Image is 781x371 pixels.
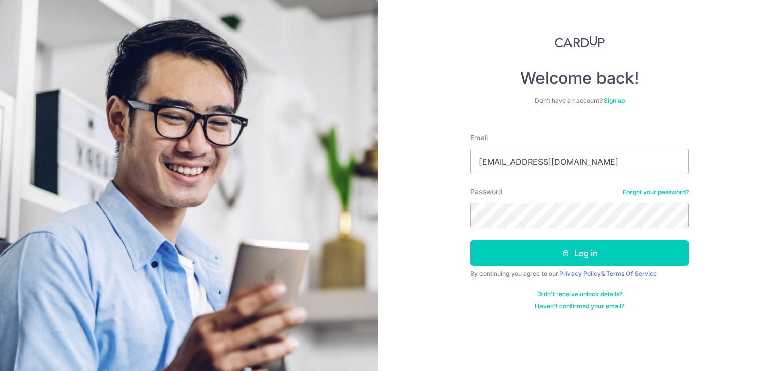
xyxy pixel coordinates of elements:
[470,187,503,197] label: Password
[470,149,689,174] input: Enter your Email
[470,68,689,88] h4: Welcome back!
[470,133,488,143] label: Email
[604,97,625,104] a: Sign up
[537,290,622,298] a: Didn't receive unlock details?
[559,270,601,277] a: Privacy Policy
[623,188,689,196] a: Forgot your password?
[470,97,689,105] div: Don’t have an account?
[555,36,605,48] img: CardUp Logo
[470,240,689,266] button: Log in
[470,270,689,278] div: By continuing you agree to our &
[606,270,657,277] a: Terms Of Service
[535,302,624,311] a: Haven't confirmed your email?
